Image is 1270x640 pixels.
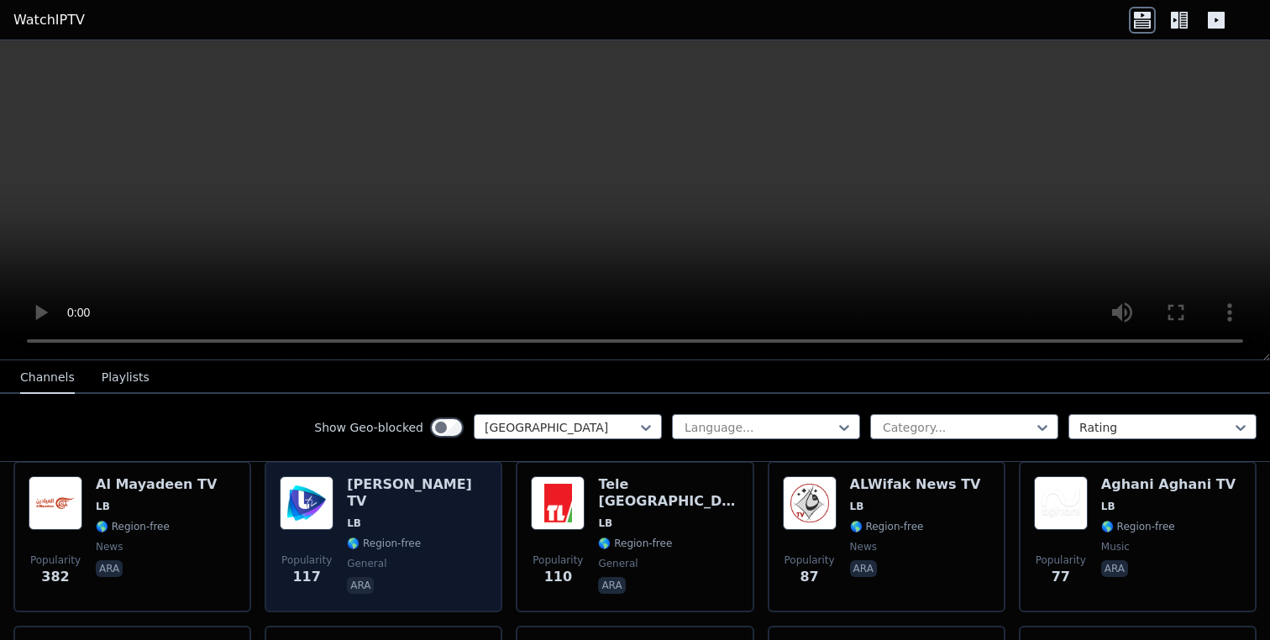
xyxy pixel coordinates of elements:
[598,577,625,594] p: ara
[281,553,332,567] span: Popularity
[280,476,333,530] img: Lana TV
[30,553,81,567] span: Popularity
[347,537,421,550] span: 🌎 Region-free
[13,10,85,30] a: WatchIPTV
[850,560,877,577] p: ara
[598,517,612,530] span: LB
[96,520,170,533] span: 🌎 Region-free
[598,557,638,570] span: general
[850,520,924,533] span: 🌎 Region-free
[347,517,361,530] span: LB
[347,577,374,594] p: ara
[20,362,75,394] button: Channels
[785,553,835,567] span: Popularity
[598,537,672,550] span: 🌎 Region-free
[598,476,738,510] h6: Tele [GEOGRAPHIC_DATA]
[347,557,386,570] span: general
[850,540,877,553] span: news
[533,553,583,567] span: Popularity
[96,540,123,553] span: news
[1101,476,1236,493] h6: Aghani Aghani TV
[850,500,864,513] span: LB
[783,476,837,530] img: ALWifak News TV
[800,567,818,587] span: 87
[1052,567,1070,587] span: 77
[531,476,585,530] img: Tele Liban
[314,419,423,436] label: Show Geo-blocked
[96,560,123,577] p: ara
[1101,540,1130,553] span: music
[1101,500,1115,513] span: LB
[850,476,981,493] h6: ALWifak News TV
[96,500,110,513] span: LB
[96,476,217,493] h6: Al Mayadeen TV
[41,567,69,587] span: 382
[29,476,82,530] img: Al Mayadeen TV
[1101,560,1128,577] p: ara
[292,567,320,587] span: 117
[1101,520,1175,533] span: 🌎 Region-free
[1036,553,1086,567] span: Popularity
[544,567,572,587] span: 110
[347,476,487,510] h6: [PERSON_NAME] TV
[1034,476,1088,530] img: Aghani Aghani TV
[102,362,150,394] button: Playlists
